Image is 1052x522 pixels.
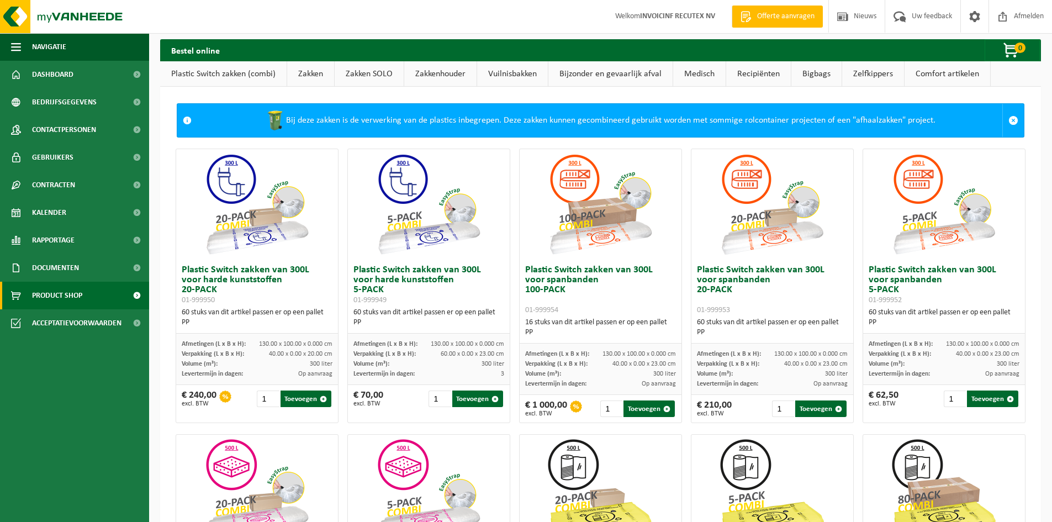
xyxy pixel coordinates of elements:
[869,361,905,367] span: Volume (m³):
[869,351,931,357] span: Verpakking (L x B x H):
[673,61,726,87] a: Medisch
[726,61,791,87] a: Recipiënten
[32,254,79,282] span: Documenten
[717,149,827,260] img: 01-999953
[32,116,96,144] span: Contactpersonen
[985,39,1040,61] button: 0
[653,371,676,377] span: 300 liter
[525,265,676,315] h3: Plastic Switch zakken van 300L voor spanbanden 100-PACK
[182,400,216,407] span: excl. BTW
[732,6,823,28] a: Offerte aanvragen
[32,199,66,226] span: Kalender
[825,371,848,377] span: 300 liter
[997,361,1019,367] span: 300 liter
[281,391,332,407] button: Toevoegen
[623,400,675,417] button: Toevoegen
[353,351,416,357] span: Verpakking (L x B x H):
[697,410,732,417] span: excl. BTW
[525,318,676,338] div: 16 stuks van dit artikel passen er op een pallet
[869,308,1019,328] div: 60 stuks van dit artikel passen er op een pallet
[869,400,898,407] span: excl. BTW
[501,371,504,377] span: 3
[182,318,332,328] div: PP
[697,351,761,357] span: Afmetingen (L x B x H):
[482,361,504,367] span: 300 liter
[353,265,504,305] h3: Plastic Switch zakken van 300L voor harde kunststoffen 5-PACK
[1002,104,1024,137] a: Sluit melding
[869,265,1019,305] h3: Plastic Switch zakken van 300L voor spanbanden 5-PACK
[259,341,332,347] span: 130.00 x 100.00 x 0.000 cm
[842,61,904,87] a: Zelfkippers
[257,391,279,407] input: 1
[353,296,387,304] span: 01-999949
[182,296,215,304] span: 01-999950
[774,351,848,357] span: 130.00 x 100.00 x 0.000 cm
[525,328,676,338] div: PP
[697,328,848,338] div: PP
[264,109,286,131] img: WB-0240-HPE-GN-50.png
[697,381,758,387] span: Levertermijn in dagen:
[869,391,898,407] div: € 62,50
[525,371,561,377] span: Volume (m³):
[1014,43,1025,53] span: 0
[754,11,817,22] span: Offerte aanvragen
[353,391,383,407] div: € 70,00
[32,61,73,88] span: Dashboard
[697,361,759,367] span: Verpakking (L x B x H):
[32,226,75,254] span: Rapportage
[182,371,243,377] span: Levertermijn in dagen:
[182,391,216,407] div: € 240,00
[985,371,1019,377] span: Op aanvraag
[600,400,622,417] input: 1
[869,341,933,347] span: Afmetingen (L x B x H):
[335,61,404,87] a: Zakken SOLO
[905,61,990,87] a: Comfort artikelen
[353,318,504,328] div: PP
[784,361,848,367] span: 40.00 x 0.00 x 23.00 cm
[946,341,1019,347] span: 130.00 x 100.00 x 0.000 cm
[956,351,1019,357] span: 40.00 x 0.00 x 23.00 cm
[640,12,715,20] strong: INVOICINF RECUTEX NV
[869,371,930,377] span: Levertermijn in dagen:
[32,33,66,61] span: Navigatie
[353,361,389,367] span: Volume (m³):
[32,171,75,199] span: Contracten
[298,371,332,377] span: Op aanvraag
[182,341,246,347] span: Afmetingen (L x B x H):
[791,61,842,87] a: Bigbags
[373,149,484,260] img: 01-999949
[182,265,332,305] h3: Plastic Switch zakken van 300L voor harde kunststoffen 20-PACK
[869,296,902,304] span: 01-999952
[545,149,655,260] img: 01-999954
[795,400,847,417] button: Toevoegen
[889,149,999,260] img: 01-999952
[32,309,121,337] span: Acceptatievoorwaarden
[525,410,567,417] span: excl. BTW
[404,61,477,87] a: Zakkenhouder
[697,371,733,377] span: Volume (m³):
[353,371,415,377] span: Levertermijn in dagen:
[697,400,732,417] div: € 210,00
[697,318,848,338] div: 60 stuks van dit artikel passen er op een pallet
[967,391,1018,407] button: Toevoegen
[525,361,588,367] span: Verpakking (L x B x H):
[642,381,676,387] span: Op aanvraag
[612,361,676,367] span: 40.00 x 0.00 x 23.00 cm
[944,391,966,407] input: 1
[32,88,97,116] span: Bedrijfsgegevens
[287,61,334,87] a: Zakken
[525,306,558,314] span: 01-999954
[869,318,1019,328] div: PP
[160,61,287,87] a: Plastic Switch zakken (combi)
[602,351,676,357] span: 130.00 x 100.00 x 0.000 cm
[32,282,82,309] span: Product Shop
[32,144,73,171] span: Gebruikers
[548,61,673,87] a: Bijzonder en gevaarlijk afval
[160,39,231,61] h2: Bestel online
[182,351,244,357] span: Verpakking (L x B x H):
[477,61,548,87] a: Vuilnisbakken
[202,149,312,260] img: 01-999950
[197,104,1002,137] div: Bij deze zakken is de verwerking van de plastics inbegrepen. Deze zakken kunnen gecombineerd gebr...
[269,351,332,357] span: 40.00 x 0.00 x 20.00 cm
[452,391,504,407] button: Toevoegen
